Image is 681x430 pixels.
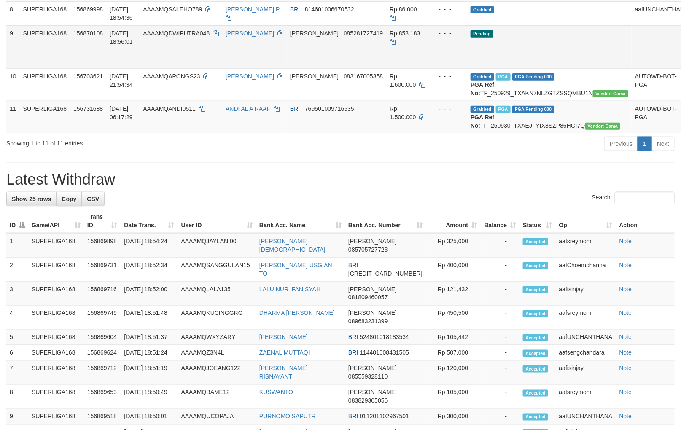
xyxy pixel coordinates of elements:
[432,72,464,81] div: - - -
[619,365,632,372] a: Note
[619,334,632,341] a: Note
[178,282,256,306] td: AAAAMQLALA135
[360,349,409,356] span: Copy 114401008431505 to clipboard
[344,73,383,80] span: Copy 083167005358 to clipboard
[481,306,519,330] td: -
[593,90,628,97] span: Vendor URL: https://trx31.1velocity.biz
[178,385,256,409] td: AAAAMQBAME12
[6,1,20,25] td: 8
[20,1,70,25] td: SUPERLIGA168
[523,390,548,397] span: Accepted
[556,306,616,330] td: aafsreymom
[6,409,28,425] td: 9
[481,209,519,233] th: Balance: activate to sort column ascending
[651,137,675,151] a: Next
[390,6,417,13] span: Rp 86.000
[28,258,84,282] td: SUPERLIGA168
[28,330,84,345] td: SUPERLIGA168
[556,233,616,258] td: aafsreymom
[426,409,481,425] td: Rp 300,000
[471,81,496,97] b: PGA Ref. No:
[84,385,121,409] td: 156869653
[259,413,316,420] a: PURNOMO SAPUTR
[348,318,388,325] span: Copy 089683231399 to clipboard
[360,334,409,341] span: Copy 524801018183534 to clipboard
[556,209,616,233] th: Op: activate to sort column ascending
[523,414,548,421] span: Accepted
[121,409,178,425] td: [DATE] 18:50:01
[481,282,519,306] td: -
[426,345,481,361] td: Rp 507,000
[143,30,210,37] span: AAAAMQDWIPUTRA048
[426,209,481,233] th: Amount: activate to sort column ascending
[256,209,345,233] th: Bank Acc. Name: activate to sort column ascending
[523,334,548,341] span: Accepted
[471,106,494,113] span: Grabbed
[616,209,675,233] th: Action
[426,233,481,258] td: Rp 325,000
[226,105,270,112] a: ANDI AL A RAAF
[348,349,358,356] span: BRI
[390,105,416,121] span: Rp 1.500.000
[20,25,70,68] td: SUPERLIGA168
[604,137,638,151] a: Previous
[512,106,554,113] span: PGA Pending
[84,209,121,233] th: Trans ID: activate to sort column ascending
[467,68,632,101] td: TF_250929_TXAKN7NLZGTZSSQMBU1N
[556,282,616,306] td: aafisinjay
[556,345,616,361] td: aafsengchandara
[481,409,519,425] td: -
[28,361,84,385] td: SUPERLIGA168
[348,294,388,301] span: Copy 081809460057 to clipboard
[28,209,84,233] th: Game/API: activate to sort column ascending
[432,105,464,113] div: - - -
[81,192,105,206] a: CSV
[481,233,519,258] td: -
[259,238,326,253] a: [PERSON_NAME][DEMOGRAPHIC_DATA]
[12,196,51,202] span: Show 25 rows
[619,349,632,356] a: Note
[426,361,481,385] td: Rp 120,000
[6,136,277,148] div: Showing 1 to 11 of 11 entries
[305,6,354,13] span: Copy 814601006670532 to clipboard
[6,233,28,258] td: 1
[6,258,28,282] td: 2
[523,365,548,373] span: Accepted
[6,282,28,306] td: 3
[348,398,388,404] span: Copy 083829305056 to clipboard
[62,196,76,202] span: Copy
[344,30,383,37] span: Copy 085281727419 to clipboard
[259,286,320,293] a: LALU NUR IFAN SYAH
[6,385,28,409] td: 8
[585,123,621,130] span: Vendor URL: https://trx31.1velocity.biz
[28,233,84,258] td: SUPERLIGA168
[496,106,511,113] span: Marked by aafromsomean
[121,345,178,361] td: [DATE] 18:51:24
[178,409,256,425] td: AAAAMQUCOPAJA
[56,192,82,206] a: Copy
[471,6,494,13] span: Grabbed
[348,286,397,293] span: [PERSON_NAME]
[471,73,494,81] span: Grabbed
[6,68,20,101] td: 10
[426,306,481,330] td: Rp 450,500
[523,262,548,269] span: Accepted
[259,262,332,277] a: [PERSON_NAME] USGIAN TO
[28,306,84,330] td: SUPERLIGA168
[121,306,178,330] td: [DATE] 18:51:48
[592,192,675,204] label: Search:
[110,6,133,21] span: [DATE] 18:54:36
[84,282,121,306] td: 156869716
[290,105,300,112] span: BRI
[523,238,548,245] span: Accepted
[259,334,308,341] a: [PERSON_NAME]
[471,114,496,129] b: PGA Ref. No:
[360,413,409,420] span: Copy 011201102967501 to clipboard
[290,6,300,13] span: BRI
[426,282,481,306] td: Rp 121,432
[512,73,554,81] span: PGA Pending
[290,73,339,80] span: [PERSON_NAME]
[20,101,70,133] td: SUPERLIGA168
[348,413,358,420] span: BRI
[178,233,256,258] td: AAAAMQJAYLANI00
